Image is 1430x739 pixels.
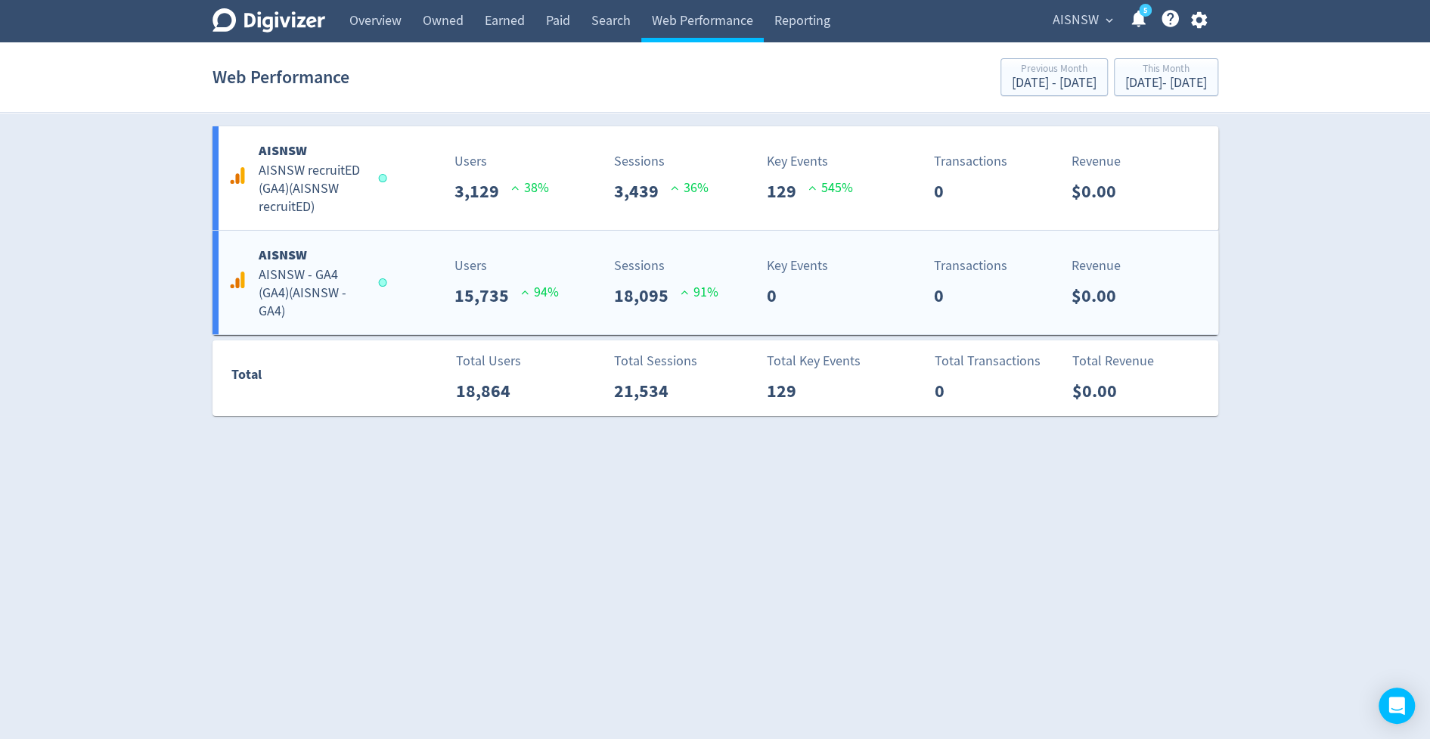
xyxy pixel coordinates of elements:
[228,271,247,289] svg: Google Analytics
[259,162,364,216] h5: AISNSW recruitED (GA4) ( AISNSW recruitED )
[1139,4,1152,17] a: 5
[934,282,956,309] p: 0
[767,256,828,276] p: Key Events
[378,174,391,182] span: Data last synced: 11 Aug 2025, 4:02pm (AEST)
[378,278,391,287] span: Data last synced: 11 Aug 2025, 5:02pm (AEST)
[521,282,559,303] p: 94 %
[767,351,861,371] p: Total Key Events
[454,151,549,172] p: Users
[934,178,956,205] p: 0
[456,351,523,371] p: Total Users
[614,151,709,172] p: Sessions
[767,282,789,309] p: 0
[259,141,307,160] b: AISNSW
[231,364,380,393] div: Total
[454,256,559,276] p: Users
[1012,76,1097,90] div: [DATE] - [DATE]
[228,166,247,185] svg: Google Analytics
[1047,8,1117,33] button: AISNSW
[1000,58,1108,96] button: Previous Month[DATE] - [DATE]
[681,282,718,303] p: 91 %
[934,256,1007,276] p: Transactions
[1103,14,1116,27] span: expand_more
[454,178,511,205] p: 3,129
[1125,76,1207,90] div: [DATE] - [DATE]
[767,377,808,405] p: 129
[935,377,957,405] p: 0
[1053,8,1099,33] span: AISNSW
[935,351,1041,371] p: Total Transactions
[454,282,521,309] p: 15,735
[614,178,671,205] p: 3,439
[212,231,1218,334] a: AISNSWAISNSW - GA4 (GA4)(AISNSW - GA4)Users15,735 94%Sessions18,095 91%Key Events0Transactions0Re...
[1125,64,1207,76] div: This Month
[808,178,853,198] p: 545 %
[259,266,364,321] h5: AISNSW - GA4 (GA4) ( AISNSW - GA4 )
[1114,58,1218,96] button: This Month[DATE]- [DATE]
[614,377,681,405] p: 21,534
[614,351,697,371] p: Total Sessions
[671,178,709,198] p: 36 %
[212,126,1218,230] a: AISNSWAISNSW recruitED (GA4)(AISNSW recruitED)Users3,129 38%Sessions3,439 36%Key Events129 545%Tr...
[1072,256,1128,276] p: Revenue
[1143,5,1146,16] text: 5
[614,256,718,276] p: Sessions
[1072,351,1154,371] p: Total Revenue
[511,178,549,198] p: 38 %
[1072,151,1128,172] p: Revenue
[1072,178,1128,205] p: $0.00
[767,151,853,172] p: Key Events
[1072,377,1129,405] p: $0.00
[456,377,523,405] p: 18,864
[1379,688,1415,724] div: Open Intercom Messenger
[767,178,808,205] p: 129
[934,151,1007,172] p: Transactions
[614,282,681,309] p: 18,095
[1012,64,1097,76] div: Previous Month
[212,53,349,101] h1: Web Performance
[1072,282,1128,309] p: $0.00
[259,246,307,264] b: AISNSW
